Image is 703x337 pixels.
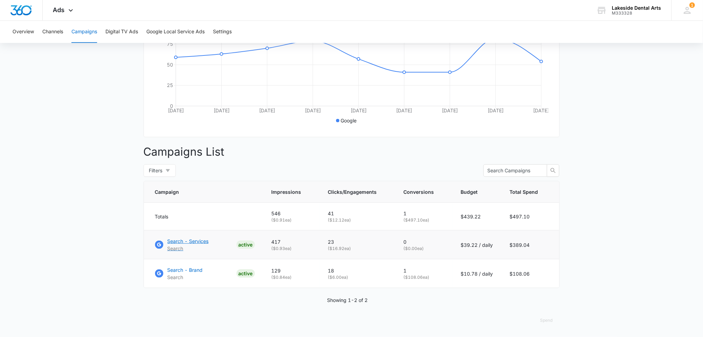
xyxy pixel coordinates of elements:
td: $497.10 [501,203,559,231]
tspan: [DATE] [259,107,275,113]
span: Budget [461,188,483,196]
input: Search Campaigns [488,167,538,174]
p: Showing 1-2 of 2 [327,296,368,304]
p: Campaigns List [144,144,560,160]
tspan: 50 [167,62,173,68]
p: ( $0.93 ea) [272,245,311,252]
tspan: [DATE] [168,107,184,113]
p: ( $0.91 ea) [272,217,311,223]
p: 546 [272,210,311,217]
p: Search - Services [168,237,209,245]
p: $439.22 [461,213,493,220]
button: search [547,164,559,177]
p: ( $6.00 ea) [328,274,387,280]
p: 18 [328,267,387,274]
span: Campaign [155,188,245,196]
td: $389.04 [501,231,559,259]
p: 1 [404,210,444,217]
p: $39.22 / daily [461,241,493,249]
p: 129 [272,267,311,274]
span: Impressions [272,188,301,196]
p: ( $12.12 ea) [328,217,387,223]
button: Spend [533,312,560,329]
p: 41 [328,210,387,217]
div: ACTIVE [237,241,255,249]
p: 417 [272,238,311,245]
button: Google Local Service Ads [146,21,205,43]
button: Overview [12,21,34,43]
p: ( $16.92 ea) [328,245,387,252]
button: Digital TV Ads [105,21,138,43]
div: Totals [155,213,255,220]
tspan: [DATE] [213,107,229,113]
p: Search [168,245,209,252]
tspan: [DATE] [351,107,367,113]
button: Campaigns [71,21,97,43]
p: ( $497.10 ea) [404,217,444,223]
p: $10.78 / daily [461,270,493,277]
button: Channels [42,21,63,43]
tspan: [DATE] [396,107,412,113]
img: Google Ads [155,241,163,249]
p: ( $0.00 ea) [404,245,444,252]
div: account name [612,5,661,11]
p: ( $108.06 ea) [404,274,444,280]
tspan: 0 [170,103,173,109]
span: Clicks/Engagements [328,188,377,196]
tspan: 25 [167,82,173,88]
img: Google Ads [155,269,163,278]
p: Search - Brand [168,266,203,274]
p: Search [168,274,203,281]
a: Google AdsSearch - ServicesSearchACTIVE [155,237,255,252]
div: notifications count [689,2,695,8]
tspan: [DATE] [533,107,549,113]
p: 0 [404,238,444,245]
div: ACTIVE [237,269,255,278]
button: Filters [144,164,176,177]
div: account id [612,11,661,16]
tspan: [DATE] [305,107,321,113]
p: ( $0.84 ea) [272,274,311,280]
span: Ads [53,6,65,14]
a: Google AdsSearch - BrandSearchACTIVE [155,266,255,281]
tspan: [DATE] [442,107,458,113]
p: Google [341,117,357,124]
span: Filters [149,167,163,174]
p: 23 [328,238,387,245]
span: Conversions [404,188,434,196]
button: Settings [213,21,232,43]
span: Total Spend [510,188,538,196]
tspan: 75 [167,41,173,47]
p: 1 [404,267,444,274]
span: search [547,168,559,173]
tspan: [DATE] [488,107,504,113]
td: $108.06 [501,259,559,288]
span: 1 [689,2,695,8]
